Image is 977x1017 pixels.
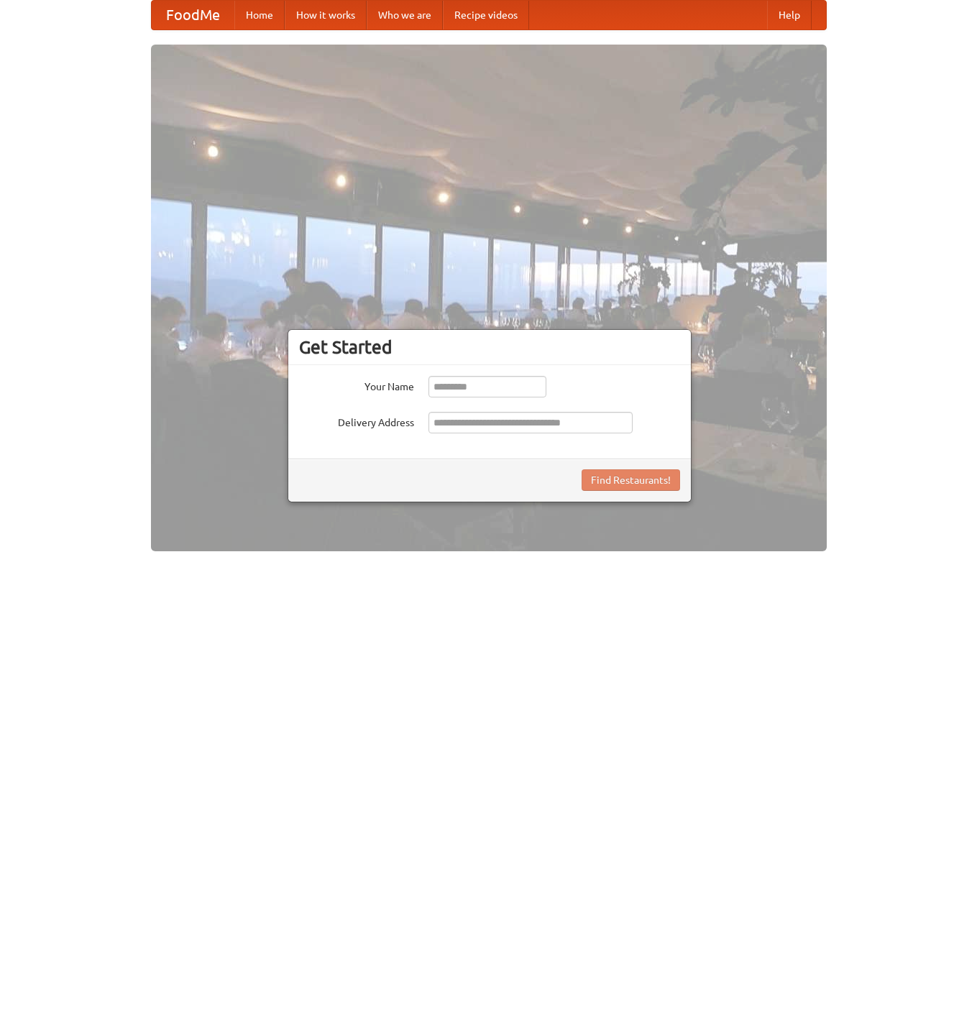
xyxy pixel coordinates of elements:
[443,1,529,29] a: Recipe videos
[285,1,367,29] a: How it works
[367,1,443,29] a: Who we are
[152,1,234,29] a: FoodMe
[234,1,285,29] a: Home
[299,412,414,430] label: Delivery Address
[299,376,414,394] label: Your Name
[767,1,812,29] a: Help
[582,469,680,491] button: Find Restaurants!
[299,336,680,358] h3: Get Started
